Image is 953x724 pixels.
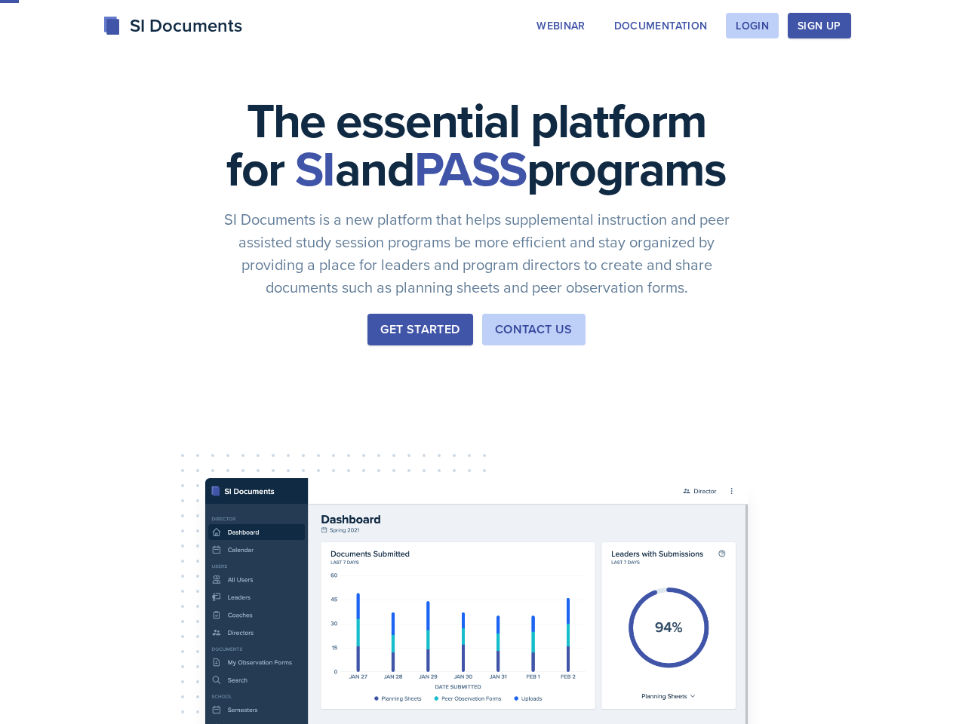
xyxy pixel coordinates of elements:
div: Webinar [536,20,585,32]
div: Get Started [380,321,460,339]
div: Sign Up [798,20,841,32]
div: Documentation [614,20,708,32]
div: SI Documents [103,12,242,39]
button: Contact Us [482,314,586,345]
div: Login [736,20,769,32]
button: Login [726,13,779,38]
div: Contact Us [495,321,573,339]
button: Documentation [604,13,718,38]
button: Sign Up [788,13,850,38]
button: Get Started [367,314,472,345]
button: Webinar [527,13,595,38]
